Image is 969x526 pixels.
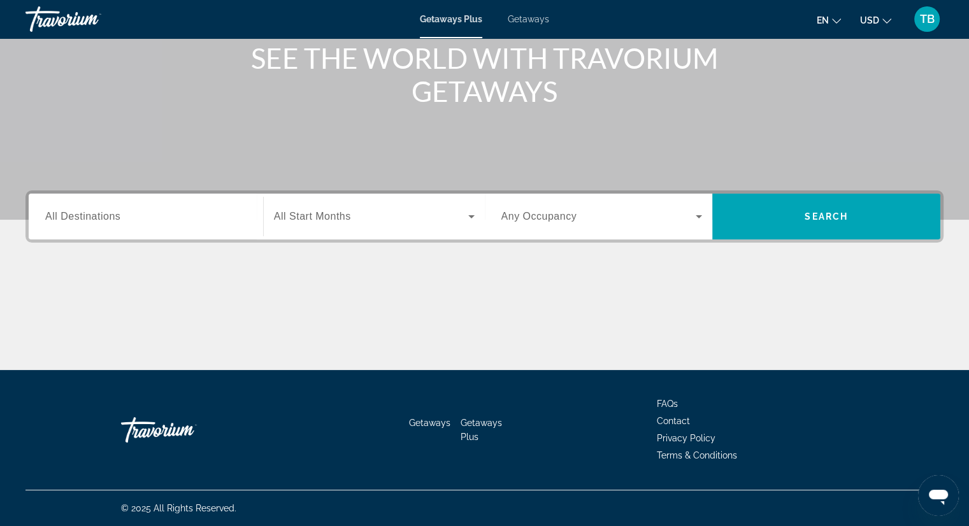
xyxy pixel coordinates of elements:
a: Getaways Plus [461,418,502,442]
span: All Destinations [45,211,120,222]
button: User Menu [910,6,944,32]
a: Getaways [409,418,450,428]
span: All Start Months [274,211,351,222]
span: Any Occupancy [501,211,577,222]
span: TB [920,13,935,25]
a: Getaways [508,14,549,24]
span: Search [805,211,848,222]
iframe: Button to launch messaging window [918,475,959,516]
span: © 2025 All Rights Reserved. [121,503,236,513]
a: Contact [657,416,690,426]
button: Change currency [860,11,891,29]
a: FAQs [657,399,678,409]
h1: SEE THE WORLD WITH TRAVORIUM GETAWAYS [246,41,724,108]
a: Getaways Plus [420,14,482,24]
span: en [817,15,829,25]
a: Privacy Policy [657,433,715,443]
button: Change language [817,11,841,29]
a: Travorium [25,3,153,36]
span: USD [860,15,879,25]
button: Search [712,194,940,239]
a: Go Home [121,411,248,449]
a: Terms & Conditions [657,450,737,460]
div: Search widget [29,194,940,239]
input: Select destination [45,210,247,225]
